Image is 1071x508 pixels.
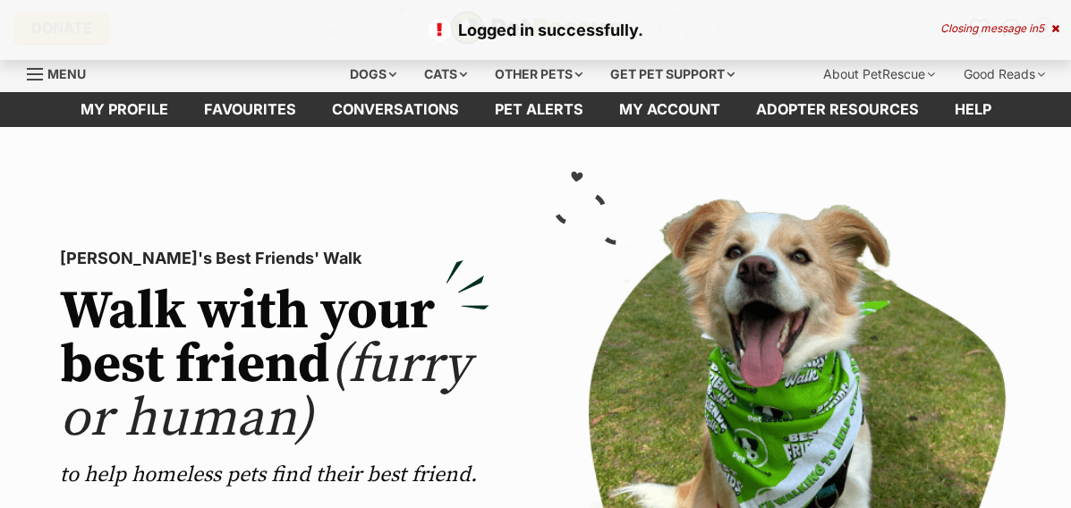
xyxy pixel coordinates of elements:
[60,461,489,489] p: to help homeless pets find their best friend.
[186,92,314,127] a: Favourites
[598,56,747,92] div: Get pet support
[60,332,471,453] span: (furry or human)
[738,92,937,127] a: Adopter resources
[47,66,86,81] span: Menu
[412,56,480,92] div: Cats
[337,56,409,92] div: Dogs
[60,246,489,271] p: [PERSON_NAME]'s Best Friends' Walk
[27,56,98,89] a: Menu
[63,92,186,127] a: My profile
[937,92,1009,127] a: Help
[482,56,595,92] div: Other pets
[477,92,601,127] a: Pet alerts
[60,285,489,446] h2: Walk with your best friend
[601,92,738,127] a: My account
[811,56,948,92] div: About PetRescue
[314,92,477,127] a: conversations
[951,56,1058,92] div: Good Reads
